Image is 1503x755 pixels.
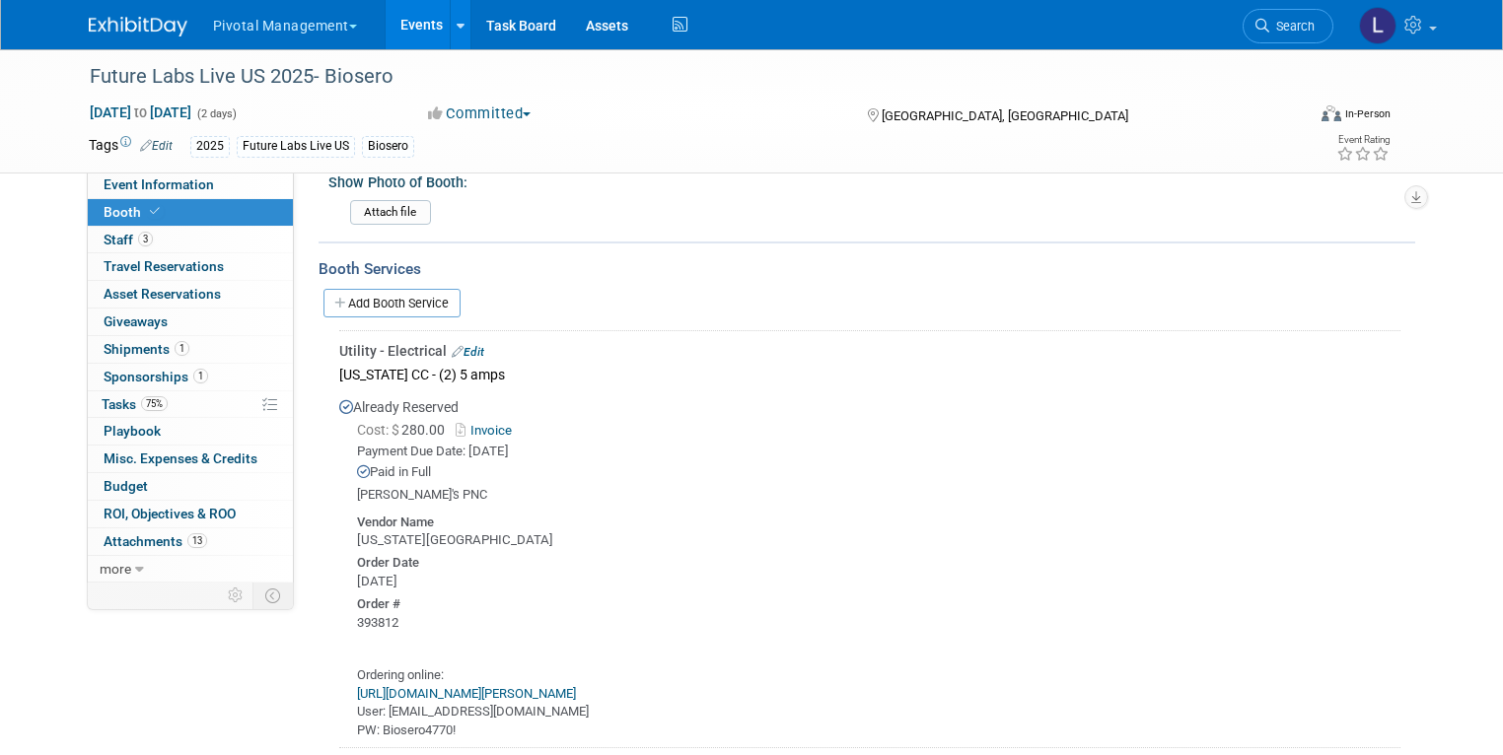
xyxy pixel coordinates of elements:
a: Edit [452,345,484,359]
a: Shipments1 [88,336,293,363]
a: more [88,556,293,583]
a: Asset Reservations [88,281,293,308]
div: 393812 [357,614,1400,633]
i: Booth reservation complete [150,206,160,217]
div: Order # [357,591,1400,614]
span: to [131,104,150,120]
span: Misc. Expenses & Credits [104,450,257,466]
a: Misc. Expenses & Credits [88,446,293,472]
span: more [100,561,131,577]
span: 75% [141,396,168,411]
div: Event Rating [1336,135,1390,145]
a: [URL][DOMAIN_NAME][PERSON_NAME] [357,686,576,701]
a: Add Booth Service [323,289,461,317]
span: Playbook [104,423,161,439]
span: Giveaways [104,313,168,329]
span: 3 [138,232,153,246]
a: Staff3 [88,227,293,253]
div: Future Labs Live US 2025- Biosero [83,59,1280,95]
div: In-Person [1344,106,1391,121]
div: [DATE] [357,573,1400,591]
a: Sponsorships1 [88,364,293,390]
span: Tasks [102,396,168,412]
img: ExhibitDay [89,17,187,36]
button: Committed [421,103,538,124]
div: Ordering online: User: [EMAIL_ADDRESS][DOMAIN_NAME] PW: Biosero4770! [339,633,1400,740]
img: Format-Inperson.png [1322,105,1341,121]
span: Sponsorships [104,369,208,384]
span: 13 [187,533,207,548]
div: Booth Services [319,258,1415,280]
span: [GEOGRAPHIC_DATA], [GEOGRAPHIC_DATA] [882,108,1128,123]
div: Vendor Name [357,510,1400,532]
div: [US_STATE] CC - (2) 5 amps [339,361,1400,387]
a: ROI, Objectives & ROO [88,501,293,527]
div: Future Labs Live US [237,136,355,157]
a: Travel Reservations [88,253,293,280]
a: Giveaways [88,309,293,335]
a: Edit [140,139,173,153]
a: Search [1243,9,1333,43]
span: Search [1269,19,1315,34]
span: Shipments [104,341,189,357]
div: Already Reserved [339,387,1400,740]
span: 1 [175,341,189,356]
div: Order Date [357,550,1400,573]
div: [US_STATE][GEOGRAPHIC_DATA] [357,531,1400,550]
a: Budget [88,473,293,500]
a: Tasks75% [88,391,293,418]
div: Event Format [1198,103,1391,132]
span: Budget [104,478,148,494]
div: Show Photo of Booth: [328,168,1406,192]
a: Attachments13 [88,528,293,555]
div: [PERSON_NAME]'s PNC [357,487,1400,504]
span: Event Information [104,176,214,192]
a: Booth [88,199,293,226]
a: Playbook [88,418,293,445]
td: Personalize Event Tab Strip [219,583,253,608]
span: 1 [193,369,208,383]
span: [DATE] [DATE] [89,103,192,121]
span: Staff [104,232,153,247]
div: Biosero [362,136,414,157]
span: ROI, Objectives & ROO [104,506,236,521]
span: Booth [104,204,164,220]
a: Invoice [456,423,520,438]
a: Event Information [88,172,293,198]
div: Utility - Electrical [339,341,1400,361]
td: Tags [89,135,173,158]
div: Payment Due Date: [DATE] [357,443,1400,461]
td: Toggle Event Tabs [252,583,293,608]
div: 2025 [190,136,230,157]
span: Cost: $ [357,422,401,438]
span: Travel Reservations [104,258,224,274]
span: 280.00 [357,422,453,438]
div: Paid in Full [357,463,1400,482]
span: Asset Reservations [104,286,221,302]
span: (2 days) [195,107,237,120]
span: Attachments [104,533,207,549]
img: Leslie Pelton [1359,7,1396,44]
